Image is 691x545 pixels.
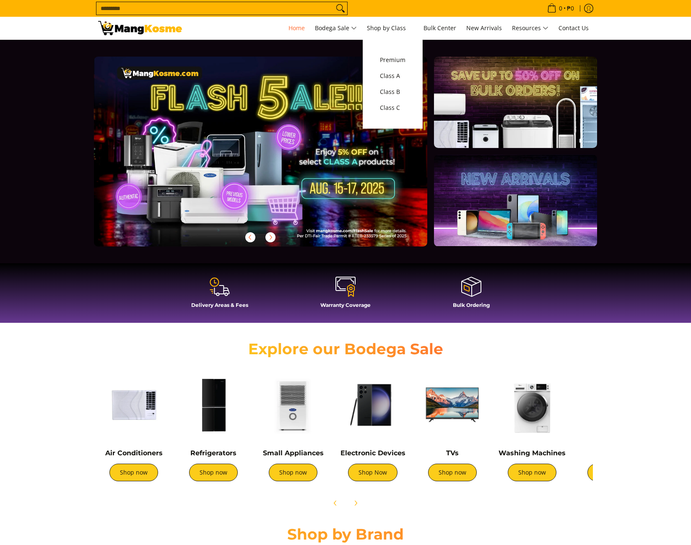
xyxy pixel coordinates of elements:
[423,24,456,32] span: Bulk Center
[161,302,278,308] h4: Delivery Areas & Fees
[105,449,163,457] a: Air Conditioners
[508,17,553,39] a: Resources
[287,302,404,308] h4: Warranty Coverage
[380,87,405,97] span: Class B
[376,52,410,68] a: Premium
[269,464,317,481] a: Shop now
[109,464,158,481] a: Shop now
[496,369,568,441] img: Washing Machines
[346,494,365,512] button: Next
[340,449,405,457] a: Electronic Devices
[587,464,636,481] a: Shop now
[417,369,488,441] img: TVs
[376,100,410,116] a: Class C
[284,17,309,39] a: Home
[98,525,593,544] h2: Shop by Brand
[413,276,530,314] a: Bulk Ordering
[428,464,477,481] a: Shop now
[326,494,345,512] button: Previous
[257,369,329,441] img: Small Appliances
[376,84,410,100] a: Class B
[348,464,397,481] a: Shop Now
[576,369,647,441] img: Cookers
[508,464,556,481] a: Shop now
[419,17,460,39] a: Bulk Center
[499,449,566,457] a: Washing Machines
[189,464,238,481] a: Shop now
[98,369,169,441] img: Air Conditioners
[311,17,361,39] a: Bodega Sale
[446,449,459,457] a: TVs
[241,228,260,247] button: Previous
[161,276,278,314] a: Delivery Areas & Fees
[190,449,236,457] a: Refrigerators
[98,21,182,35] img: Mang Kosme: Your Home Appliances Warehouse Sale Partner!
[380,55,405,65] span: Premium
[512,23,548,34] span: Resources
[566,5,575,11] span: ₱0
[558,5,564,11] span: 0
[190,17,593,39] nav: Main Menu
[380,103,405,113] span: Class C
[263,449,324,457] a: Small Appliances
[334,2,347,15] button: Search
[367,23,413,34] span: Shop by Class
[376,68,410,84] a: Class A
[337,369,408,441] img: Electronic Devices
[466,24,502,32] span: New Arrivals
[545,4,577,13] span: •
[178,369,249,441] img: Refrigerators
[462,17,506,39] a: New Arrivals
[94,57,454,260] a: More
[224,340,467,358] h2: Explore our Bodega Sale
[559,24,589,32] span: Contact Us
[413,302,530,308] h4: Bulk Ordering
[288,24,305,32] span: Home
[380,71,405,81] span: Class A
[554,17,593,39] a: Contact Us
[363,17,418,39] a: Shop by Class
[287,276,404,314] a: Warranty Coverage
[261,228,280,247] button: Next
[315,23,357,34] span: Bodega Sale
